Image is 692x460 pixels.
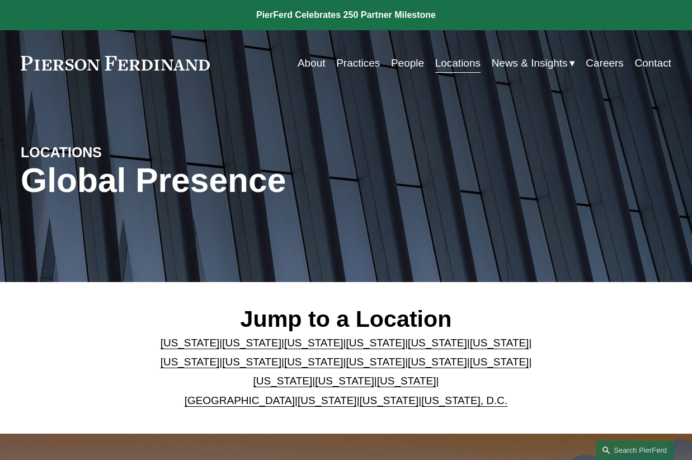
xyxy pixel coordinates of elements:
a: [US_STATE] [161,337,220,349]
a: About [298,53,326,74]
a: folder dropdown [492,53,575,74]
a: [US_STATE] [346,337,406,349]
a: [US_STATE] [222,356,281,368]
a: [US_STATE] [298,395,357,406]
a: [US_STATE] [470,356,529,368]
a: [US_STATE] [315,375,374,387]
a: Contact [635,53,671,74]
p: | | | | | | | | | | | | | | | | | | [156,334,535,410]
a: [US_STATE] [377,375,436,387]
a: [US_STATE] [284,337,343,349]
a: Search this site [596,440,674,460]
a: [US_STATE] [470,337,529,349]
a: [US_STATE] [360,395,419,406]
h2: Jump to a Location [156,306,535,334]
a: People [391,53,424,74]
a: Locations [435,53,481,74]
a: [US_STATE] [222,337,281,349]
a: Practices [336,53,380,74]
a: [US_STATE] [346,356,406,368]
span: News & Insights [492,54,568,73]
a: [US_STATE] [253,375,313,387]
a: [US_STATE] [284,356,343,368]
a: Careers [586,53,623,74]
h4: LOCATIONS [21,144,183,162]
h1: Global Presence [21,161,454,200]
a: [US_STATE] [408,337,467,349]
a: [GEOGRAPHIC_DATA] [185,395,295,406]
a: [US_STATE], D.C. [421,395,507,406]
a: [US_STATE] [161,356,220,368]
a: [US_STATE] [408,356,467,368]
